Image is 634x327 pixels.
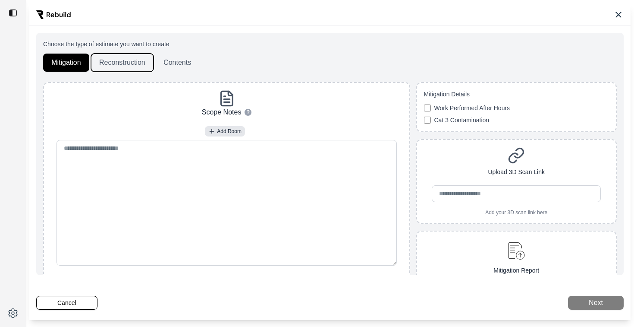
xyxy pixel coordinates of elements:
[434,104,510,112] span: Work Performed After Hours
[424,90,609,98] p: Mitigation Details
[202,107,242,117] p: Scope Notes
[91,54,154,72] button: Reconstruction
[9,9,17,17] img: toggle sidebar
[493,266,539,275] p: Mitigation Report
[217,128,242,135] span: Add Room
[205,126,245,137] button: Add Room
[434,116,490,124] span: Cat 3 Contamination
[36,296,97,310] button: Cancel
[36,10,71,19] img: Rebuild
[424,117,431,124] input: Cat 3 Contamination
[424,105,431,111] input: Work Performed After Hours
[504,238,529,263] img: upload-document.svg
[43,54,89,72] button: Mitigation
[488,168,545,177] p: Upload 3D Scan Link
[43,40,617,48] p: Choose the type of estimate you want to create
[155,54,199,72] button: Contents
[485,209,547,216] p: Add your 3D scan link here
[247,109,250,116] span: ?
